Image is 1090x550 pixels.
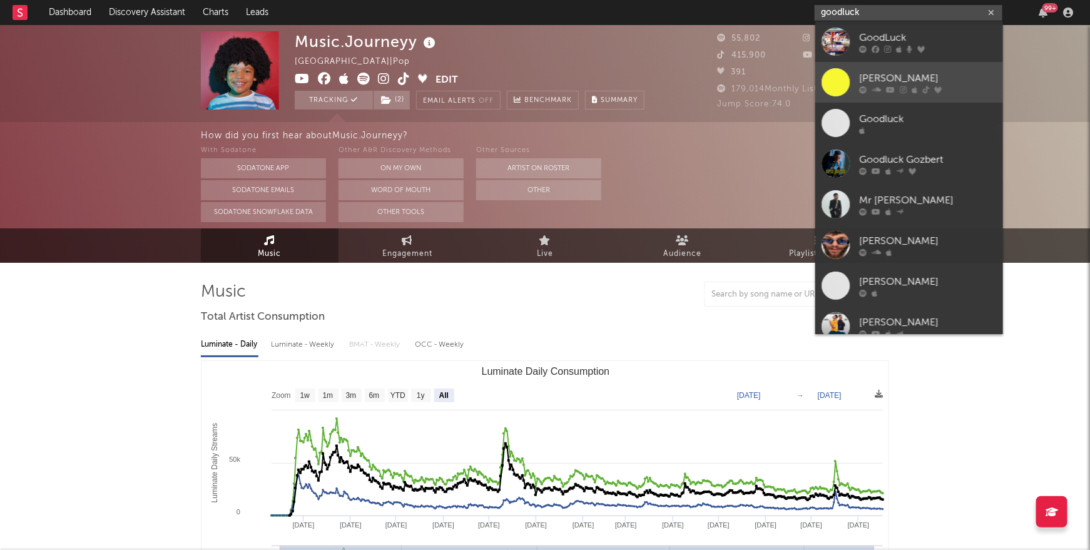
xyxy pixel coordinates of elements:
div: Goodluck [859,111,997,126]
text: Luminate Daily Consumption [482,366,610,377]
button: Sodatone Snowflake Data [201,202,326,222]
a: [PERSON_NAME] [815,306,1003,347]
div: With Sodatone [201,143,326,158]
button: Summary [585,91,644,109]
span: ( 2 ) [373,91,410,109]
span: Benchmark [524,93,572,108]
button: Email AlertsOff [416,91,501,109]
text: 1w [300,392,310,400]
div: Mr [PERSON_NAME] [859,193,997,208]
text: [DATE] [573,521,594,529]
a: Engagement [339,228,476,263]
text: All [439,392,449,400]
a: [PERSON_NAME] [815,62,1003,103]
button: (2) [374,91,410,109]
text: 3m [346,392,357,400]
text: [DATE] [432,521,454,529]
button: Other Tools [339,202,464,222]
em: Off [479,98,494,104]
div: [PERSON_NAME] [859,315,997,330]
text: [DATE] [526,521,548,529]
span: 415,900 [717,51,766,59]
div: OCC - Weekly [415,334,465,355]
text: [DATE] [755,521,777,529]
a: GoodLuck [815,21,1003,62]
div: [GEOGRAPHIC_DATA] | Pop [295,54,424,69]
a: Benchmark [507,91,579,109]
span: 179,014 Monthly Listeners [717,85,841,93]
text: [DATE] [800,521,822,529]
span: Jump Score: 74.0 [717,100,791,108]
div: Other A&R Discovery Methods [339,143,464,158]
text: [DATE] [818,391,842,400]
div: [PERSON_NAME] [859,233,997,248]
text: → [797,391,804,400]
a: [PERSON_NAME] [815,225,1003,265]
text: 1y [417,392,425,400]
button: Sodatone Emails [201,180,326,200]
text: [DATE] [737,391,761,400]
input: Search by song name or URL [705,290,837,300]
text: [DATE] [848,521,870,529]
div: Goodluck Gozbert [859,152,997,167]
button: 99+ [1039,8,1047,18]
span: 100,000 [803,51,853,59]
a: Live [476,228,614,263]
span: Audience [664,247,702,262]
a: Goodluck Gozbert [815,143,1003,184]
a: [PERSON_NAME] [815,265,1003,306]
a: Goodluck [815,103,1003,143]
span: 391 [717,68,746,76]
div: GoodLuck [859,30,997,45]
div: Luminate - Weekly [271,334,337,355]
div: Luminate - Daily [201,334,258,355]
span: Total Artist Consumption [201,310,325,325]
text: [DATE] [293,521,315,529]
text: Zoom [272,392,291,400]
button: Artist on Roster [476,158,601,178]
div: 99 + [1042,3,1058,13]
div: Music.Journeyy [295,31,439,52]
div: [PERSON_NAME] [859,71,997,86]
a: Audience [614,228,751,263]
span: Music [258,247,282,262]
text: [DATE] [385,521,407,529]
span: Live [537,247,553,262]
text: 50k [229,456,240,463]
button: Sodatone App [201,158,326,178]
span: 370,945 [803,34,852,43]
div: How did you first hear about Music.Journeyy ? [201,128,1090,143]
text: [DATE] [615,521,637,529]
text: Luminate Daily Streams [210,423,219,502]
a: Playlists/Charts [751,228,889,263]
text: [DATE] [708,521,730,529]
div: Other Sources [476,143,601,158]
span: Playlists/Charts [790,247,852,262]
text: 1m [323,392,334,400]
input: Search for artists [815,5,1002,21]
button: On My Own [339,158,464,178]
button: Word Of Mouth [339,180,464,200]
span: Summary [601,97,638,104]
text: YTD [390,392,405,400]
span: Engagement [382,247,432,262]
text: [DATE] [478,521,500,529]
text: [DATE] [340,521,362,529]
text: 0 [237,508,240,516]
text: [DATE] [662,521,684,529]
text: 6m [369,392,380,400]
button: Other [476,180,601,200]
a: Mr [PERSON_NAME] [815,184,1003,225]
button: Tracking [295,91,373,109]
a: Music [201,228,339,263]
div: [PERSON_NAME] [859,274,997,289]
span: 55,802 [717,34,760,43]
button: Edit [435,73,458,88]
